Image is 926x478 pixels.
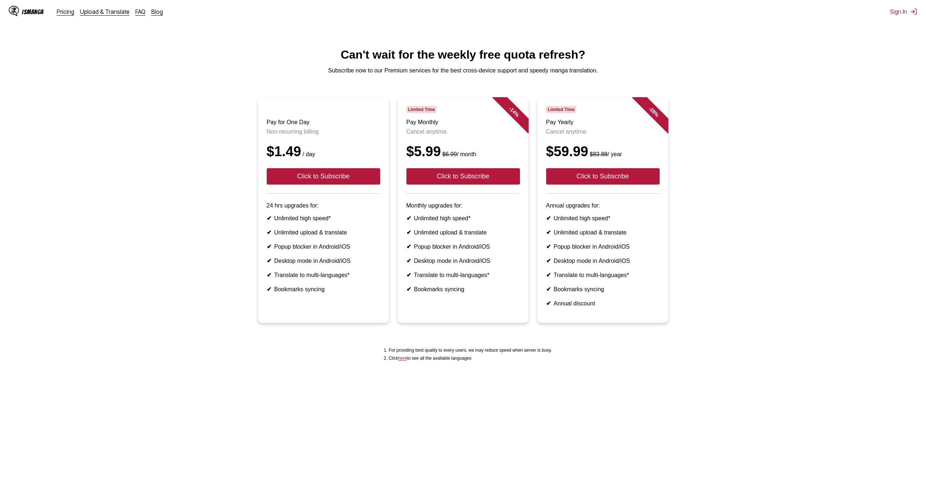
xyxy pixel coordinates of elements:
small: / month [441,151,476,157]
h3: Pay Yearly [546,119,660,126]
div: - 28 % [632,90,675,134]
s: $6.99 [442,151,457,157]
b: ✔ [267,215,271,221]
h1: Can't wait for the weekly free quota refresh? [6,48,920,62]
li: Popup blocker in Android/iOS [267,243,380,250]
div: $5.99 [406,144,520,159]
h3: Pay for One Day [267,119,380,126]
b: ✔ [267,244,271,250]
a: FAQ [135,8,146,15]
li: Translate to multi-languages* [546,272,660,278]
li: Desktop mode in Android/iOS [267,257,380,264]
s: $83.88 [590,151,608,157]
div: $1.49 [267,144,380,159]
div: - 14 % [492,90,536,134]
button: Sign In [890,8,917,15]
p: 24 hrs upgrades for: [267,202,380,209]
h3: Pay Monthly [406,119,520,126]
button: Click to Subscribe [406,168,520,185]
b: ✔ [267,272,271,278]
b: ✔ [546,244,551,250]
b: ✔ [546,272,551,278]
div: $59.99 [546,144,660,159]
a: Blog [151,8,163,15]
li: Unlimited upload & translate [267,229,380,236]
p: Monthly upgrades for: [406,202,520,209]
li: Unlimited high speed* [546,215,660,222]
b: ✔ [406,272,411,278]
li: Unlimited high speed* [267,215,380,222]
b: ✔ [406,215,411,221]
a: IsManga LogoIsManga [9,6,57,17]
img: Sign out [910,8,917,15]
p: Annual upgrades for: [546,202,660,209]
li: Bookmarks syncing [267,286,380,293]
b: ✔ [267,286,271,292]
li: Unlimited high speed* [406,215,520,222]
p: Cancel anytime. [546,129,660,135]
b: ✔ [546,258,551,264]
li: For providing best quality to every users, we may reduce speed when server is busy. [389,348,552,353]
li: Unlimited upload & translate [546,229,660,236]
p: Cancel anytime. [406,129,520,135]
b: ✔ [267,258,271,264]
b: ✔ [406,258,411,264]
small: / year [588,151,622,157]
small: / day [301,151,315,157]
li: Translate to multi-languages* [267,272,380,278]
li: Bookmarks syncing [406,286,520,293]
p: Subscribe now to our Premium services for the best cross-device support and speedy manga translat... [6,67,920,74]
a: Pricing [57,8,74,15]
b: ✔ [267,229,271,236]
li: Bookmarks syncing [546,286,660,293]
li: Click to see all the available languages [389,356,552,361]
li: Unlimited upload & translate [406,229,520,236]
b: ✔ [546,300,551,307]
span: Limited Time [546,106,576,113]
span: Limited Time [406,106,437,113]
li: Popup blocker in Android/iOS [546,243,660,250]
li: Translate to multi-languages* [406,272,520,278]
button: Click to Subscribe [267,168,380,185]
b: ✔ [546,286,551,292]
img: IsManga Logo [9,6,19,16]
b: ✔ [406,286,411,292]
b: ✔ [546,229,551,236]
b: ✔ [546,215,551,221]
a: Upload & Translate [80,8,130,15]
b: ✔ [406,229,411,236]
div: IsManga [22,8,44,15]
li: Popup blocker in Android/iOS [406,243,520,250]
p: Non-recurring billing [267,129,380,135]
button: Click to Subscribe [546,168,660,185]
li: Annual discount [546,300,660,307]
li: Desktop mode in Android/iOS [546,257,660,264]
b: ✔ [406,244,411,250]
li: Desktop mode in Android/iOS [406,257,520,264]
a: Available languages [398,356,407,361]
